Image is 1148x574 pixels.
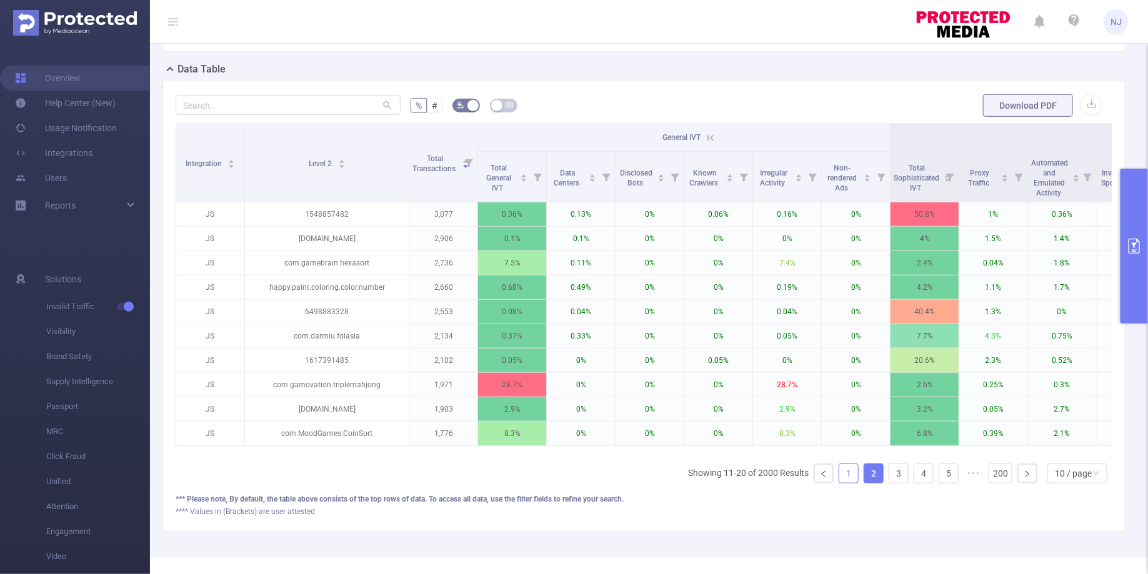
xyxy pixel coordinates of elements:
[245,251,409,275] p: com.gamebrain.hexasort
[657,172,665,180] div: Sort
[959,373,1027,397] p: 0.25%
[822,397,890,421] p: 0%
[177,62,226,77] h2: Data Table
[1079,152,1096,202] i: Filter menu
[1028,397,1096,421] p: 2.7%
[959,349,1027,372] p: 2.3%
[1028,275,1096,299] p: 1.7%
[968,169,991,187] span: Proxy Traffic
[245,275,409,299] p: happy.paint.coloring.color.number
[891,324,959,348] p: 7.7%
[891,300,959,324] p: 40.4%
[941,152,959,202] i: Filter menu
[409,227,477,250] p: 2,906
[176,422,244,445] p: JS
[959,300,1027,324] p: 1.3%
[1028,202,1096,226] p: 0.36%
[409,324,477,348] p: 2,134
[1028,422,1096,445] p: 2.1%
[684,227,752,250] p: 0%
[753,300,821,324] p: 0.04%
[959,251,1027,275] p: 0.04%
[891,227,959,250] p: 4%
[1028,300,1096,324] p: 0%
[959,227,1027,250] p: 1.5%
[547,202,615,226] p: 0.13%
[753,422,821,445] p: 8.3%
[753,202,821,226] p: 0.16%
[753,373,821,397] p: 28.7%
[46,519,150,544] span: Engagement
[478,324,546,348] p: 0.37%
[684,373,752,397] p: 0%
[547,300,615,324] p: 0.04%
[176,324,244,348] p: JS
[486,164,511,192] span: Total General IVT
[1111,9,1122,34] span: NJ
[1073,172,1080,176] i: icon: caret-up
[589,172,596,180] div: Sort
[684,251,752,275] p: 0%
[409,397,477,421] p: 1,903
[1017,463,1037,483] li: Next Page
[15,166,67,191] a: Users
[822,275,890,299] p: 0%
[662,133,701,142] span: General IVT
[796,177,802,181] i: icon: caret-down
[864,464,883,483] a: 2
[814,463,834,483] li: Previous Page
[753,324,821,348] p: 0.05%
[15,66,81,91] a: Overview
[45,267,81,292] span: Solutions
[688,463,809,483] li: Showing 11-20 of 2000 Results
[616,397,684,421] p: 0%
[409,422,477,445] p: 1,776
[684,202,752,226] p: 0.06%
[46,369,150,394] span: Supply Intelligence
[891,202,959,226] p: 50.8%
[658,177,665,181] i: icon: caret-down
[432,101,437,111] span: #
[616,422,684,445] p: 0%
[1001,172,1009,180] div: Sort
[478,422,546,445] p: 8.3%
[1101,169,1134,187] span: Inventory Spoofing
[245,324,409,348] p: com.darmiu.folasia
[666,152,684,202] i: Filter menu
[176,349,244,372] p: JS
[658,172,665,176] i: icon: caret-up
[46,544,150,569] span: Video
[891,349,959,372] p: 20.6%
[864,463,884,483] li: 2
[409,373,477,397] p: 1,971
[478,275,546,299] p: 0.68%
[989,463,1012,483] li: 200
[45,193,76,218] a: Reports
[478,373,546,397] p: 28.7%
[338,163,345,167] i: icon: caret-down
[820,470,827,478] i: icon: left
[46,419,150,444] span: MRC
[616,373,684,397] p: 0%
[176,275,244,299] p: JS
[478,300,546,324] p: 0.08%
[409,251,477,275] p: 2,736
[228,158,235,162] i: icon: caret-up
[804,152,821,202] i: Filter menu
[959,275,1027,299] p: 1.1%
[46,394,150,419] span: Passport
[1028,227,1096,250] p: 1.4%
[1028,251,1096,275] p: 1.8%
[735,152,752,202] i: Filter menu
[46,294,150,319] span: Invalid Traffic
[894,164,939,192] span: Total Sophisticated IVT
[176,397,244,421] p: JS
[409,349,477,372] p: 2,102
[959,324,1027,348] p: 4.3%
[795,172,802,180] div: Sort
[245,422,409,445] p: com.MoodGames.CoinSort
[822,300,890,324] p: 0%
[13,10,137,36] img: Protected Media
[1024,470,1031,478] i: icon: right
[684,324,752,348] p: 0%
